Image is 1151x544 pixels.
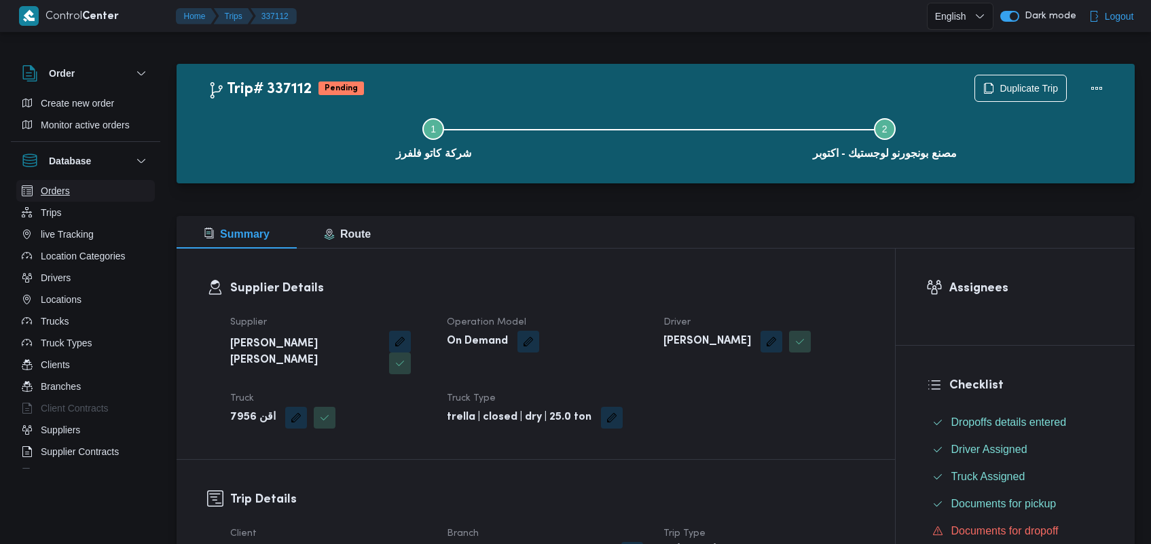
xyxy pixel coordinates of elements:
[11,180,160,474] div: Database
[230,529,257,538] span: Client
[16,245,155,267] button: Location Categories
[16,223,155,245] button: live Tracking
[230,490,864,509] h3: Trip Details
[447,410,591,426] b: trella | closed | dry | 25.0 ton
[16,376,155,397] button: Branches
[882,124,888,134] span: 2
[41,248,126,264] span: Location Categories
[324,228,371,240] span: Route
[927,466,1105,488] button: Truck Assigned
[16,289,155,310] button: Locations
[16,267,155,289] button: Drivers
[41,204,62,221] span: Trips
[16,397,155,419] button: Client Contracts
[447,318,526,327] span: Operation Model
[41,357,70,373] span: Clients
[41,291,81,308] span: Locations
[251,8,297,24] button: 337112
[663,318,691,327] span: Driver
[951,441,1027,458] span: Driver Assigned
[951,416,1067,428] span: Dropoffs details entered
[1105,8,1134,24] span: Logout
[230,394,254,403] span: Truck
[325,84,358,92] b: Pending
[949,279,1105,297] h3: Assignees
[813,145,957,162] span: مصنع بونجورنو لوجستيك - اكتوبر
[663,333,751,350] b: [PERSON_NAME]
[16,332,155,354] button: Truck Types
[927,439,1105,460] button: Driver Assigned
[208,102,659,173] button: شركة كاتو فلفرز
[49,65,75,81] h3: Order
[41,270,71,286] span: Drivers
[41,95,114,111] span: Create new order
[951,443,1027,455] span: Driver Assigned
[214,8,253,24] button: Trips
[318,81,364,95] span: Pending
[41,226,94,242] span: live Tracking
[204,228,270,240] span: Summary
[82,12,119,22] b: Center
[22,153,149,169] button: Database
[49,153,91,169] h3: Database
[16,419,155,441] button: Suppliers
[951,471,1025,482] span: Truck Assigned
[41,465,75,482] span: Devices
[447,529,479,538] span: Branch
[951,523,1059,539] span: Documents for dropoff
[447,333,508,350] b: On Demand
[949,376,1105,395] h3: Checklist
[208,81,312,98] h2: Trip# 337112
[951,469,1025,485] span: Truck Assigned
[230,336,380,369] b: [PERSON_NAME] [PERSON_NAME]
[927,412,1105,433] button: Dropoffs details entered
[176,8,217,24] button: Home
[19,6,39,26] img: X8yXhbKr1z7QwAAAABJRU5ErkJggg==
[16,180,155,202] button: Orders
[1083,75,1110,102] button: Actions
[951,414,1067,431] span: Dropoffs details entered
[41,335,92,351] span: Truck Types
[16,114,155,136] button: Monitor active orders
[659,102,1111,173] button: مصنع بونجورنو لوجستيك - اكتوبر
[16,354,155,376] button: Clients
[16,310,155,332] button: Trucks
[1000,80,1058,96] span: Duplicate Trip
[951,498,1057,509] span: Documents for pickup
[41,183,70,199] span: Orders
[927,493,1105,515] button: Documents for pickup
[41,313,69,329] span: Trucks
[951,496,1057,512] span: Documents for pickup
[1019,11,1076,22] span: Dark mode
[11,92,160,141] div: Order
[16,463,155,484] button: Devices
[396,145,471,162] span: شركة كاتو فلفرز
[41,443,119,460] span: Supplier Contracts
[41,400,109,416] span: Client Contracts
[974,75,1067,102] button: Duplicate Trip
[41,422,80,438] span: Suppliers
[230,410,276,426] b: اقن 7956
[431,124,436,134] span: 1
[16,92,155,114] button: Create new order
[22,65,149,81] button: Order
[927,520,1105,542] button: Documents for dropoff
[16,202,155,223] button: Trips
[230,318,267,327] span: Supplier
[41,378,81,395] span: Branches
[447,394,496,403] span: Truck Type
[951,525,1059,537] span: Documents for dropoff
[1083,3,1139,30] button: Logout
[230,279,864,297] h3: Supplier Details
[663,529,706,538] span: Trip Type
[41,117,130,133] span: Monitor active orders
[16,441,155,463] button: Supplier Contracts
